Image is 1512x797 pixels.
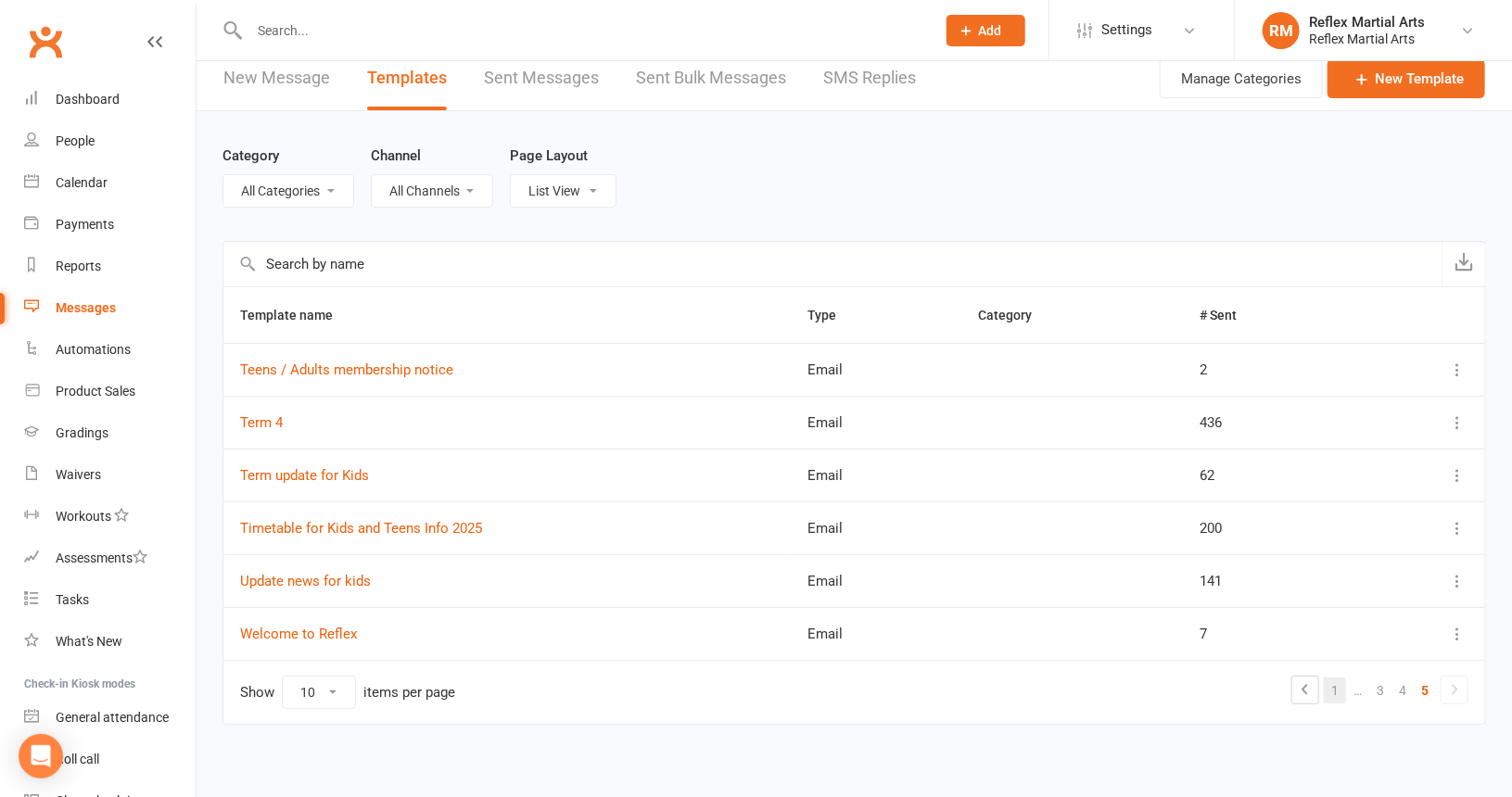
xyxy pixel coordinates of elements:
div: 7 [1200,626,1353,642]
div: Waivers [56,467,101,482]
a: 3 [1369,677,1391,703]
a: Reports [24,246,196,287]
a: Term update for Kids [240,467,369,484]
div: Messages [56,300,116,315]
button: Template name [240,304,353,326]
div: Reports [56,259,101,273]
a: General attendance kiosk mode [24,697,196,739]
div: Workouts [56,509,111,524]
input: Search by name [223,242,1442,286]
div: Calendar [56,175,108,190]
a: Calendar [24,162,196,204]
label: Category [222,145,279,167]
button: Manage Categories [1160,59,1323,98]
a: Clubworx [22,19,69,65]
a: Assessments [24,538,196,579]
td: Email [791,501,961,554]
a: Sent Messages [484,46,599,110]
div: What's New [56,634,122,649]
input: Search... [244,18,922,44]
td: Email [791,449,961,501]
a: 1 [1324,677,1346,703]
td: Email [791,607,961,660]
a: New Template [1328,59,1485,98]
a: 5 [1414,677,1436,703]
a: Waivers [24,454,196,496]
div: General attendance [56,710,169,725]
span: Add [979,23,1002,38]
button: # Sent [1200,304,1257,326]
button: Type [807,304,857,326]
a: Workouts [24,496,196,538]
div: People [56,133,95,148]
a: Timetable for Kids and Teens Info 2025 [240,520,482,537]
a: New Message [223,46,330,110]
div: 2 [1200,362,1353,378]
button: Category [978,304,1052,326]
div: items per page [363,685,455,701]
a: Term 4 [240,414,283,431]
a: Tasks [24,579,196,621]
a: SMS Replies [823,46,916,110]
label: Page Layout [510,145,588,167]
span: Category [978,308,1052,323]
td: Email [791,554,961,607]
div: Reflex Martial Arts [1309,31,1425,47]
span: # Sent [1200,308,1257,323]
div: Automations [56,342,131,357]
a: Templates [367,46,447,110]
div: RM [1263,12,1300,49]
div: Dashboard [56,92,120,107]
a: What's New [24,621,196,663]
div: Show [240,676,455,709]
td: Email [791,343,961,396]
a: Sent Bulk Messages [636,46,786,110]
a: Dashboard [24,79,196,120]
div: 436 [1200,415,1353,431]
a: Gradings [24,412,196,454]
a: Payments [24,204,196,246]
a: People [24,120,196,162]
div: Gradings [56,425,108,440]
label: Channel [371,145,421,167]
div: Payments [56,217,114,232]
div: 141 [1200,574,1353,589]
a: … [1346,677,1369,703]
span: Settings [1101,9,1152,51]
a: 4 [1391,677,1414,703]
span: Type [807,308,857,323]
span: Template name [240,308,353,323]
td: Email [791,396,961,449]
div: Roll call [56,752,99,766]
div: Product Sales [56,384,135,398]
div: Assessments [56,550,147,565]
a: Welcome to Reflex [240,626,357,642]
a: Teens / Adults membership notice [240,361,453,378]
div: 200 [1200,521,1353,537]
a: Roll call [24,739,196,780]
a: Update news for kids [240,573,371,589]
div: Tasks [56,592,89,607]
a: Automations [24,329,196,371]
a: Messages [24,287,196,329]
div: Open Intercom Messenger [19,734,63,778]
button: Add [947,15,1025,46]
div: 62 [1200,468,1353,484]
a: Product Sales [24,371,196,412]
div: Reflex Martial Arts [1309,14,1425,31]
